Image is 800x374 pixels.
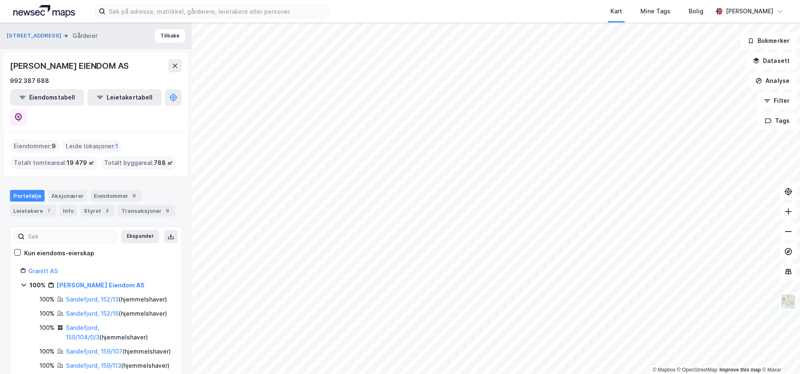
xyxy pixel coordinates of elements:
[45,207,53,215] div: 7
[640,6,670,16] div: Mine Tags
[780,294,796,309] img: Z
[10,190,45,202] div: Portefølje
[67,158,94,168] span: 19 479 ㎡
[154,158,173,168] span: 788 ㎡
[48,190,87,202] div: Aksjonærer
[652,367,675,373] a: Mapbox
[66,348,122,355] a: Sandefjord, 159/107
[66,296,119,303] a: Sandefjord, 152/13
[72,31,97,41] div: Gårdeier
[40,309,55,319] div: 100%
[115,141,118,151] span: 1
[121,230,159,243] button: Ekspander
[66,323,171,343] div: ( hjemmelshaver )
[103,207,111,215] div: 3
[748,72,797,89] button: Analyse
[28,267,58,274] a: Granitt AS
[10,140,59,153] div: Eiendommer :
[7,32,63,40] button: [STREET_ADDRESS]
[25,230,116,243] input: Søk
[105,5,328,17] input: Søk på adresse, matrikkel, gårdeiere, leietakere eller personer
[757,92,797,109] button: Filter
[66,294,167,304] div: ( hjemmelshaver )
[90,190,142,202] div: Eiendommer
[66,310,119,317] a: Sandefjord, 152/16
[60,205,77,217] div: Info
[10,205,56,217] div: Leietakere
[746,52,797,69] button: Datasett
[610,6,622,16] div: Kart
[87,89,162,106] button: Leietakertabell
[40,323,55,333] div: 100%
[10,76,49,86] div: 992 387 688
[66,361,170,371] div: ( hjemmelshaver )
[52,141,56,151] span: 9
[155,29,185,42] button: Tilbake
[689,6,703,16] div: Bolig
[758,334,800,374] div: Kontrollprogram for chat
[13,5,75,17] img: logo.a4113a55bc3d86da70a041830d287a7e.svg
[62,140,122,153] div: Leide lokasjoner :
[66,309,167,319] div: ( hjemmelshaver )
[130,192,138,200] div: 9
[66,362,121,369] a: Sandefjord, 159/113
[677,367,717,373] a: OpenStreetMap
[720,367,761,373] a: Improve this map
[30,280,45,290] div: 100%
[40,294,55,304] div: 100%
[740,32,797,49] button: Bokmerker
[24,248,94,258] div: Kun eiendoms-eierskap
[758,112,797,129] button: Tags
[163,207,172,215] div: 9
[758,334,800,374] iframe: Chat Widget
[80,205,115,217] div: Styret
[66,324,100,341] a: Sandefjord, 159/104/0/3
[118,205,175,217] div: Transaksjoner
[10,89,84,106] button: Eiendomstabell
[10,156,97,170] div: Totalt tomteareal :
[40,361,55,371] div: 100%
[66,347,171,357] div: ( hjemmelshaver )
[726,6,773,16] div: [PERSON_NAME]
[40,347,55,357] div: 100%
[57,282,145,289] a: [PERSON_NAME] Eiendom AS
[10,59,130,72] div: [PERSON_NAME] EIENDOM AS
[101,156,176,170] div: Totalt byggareal :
